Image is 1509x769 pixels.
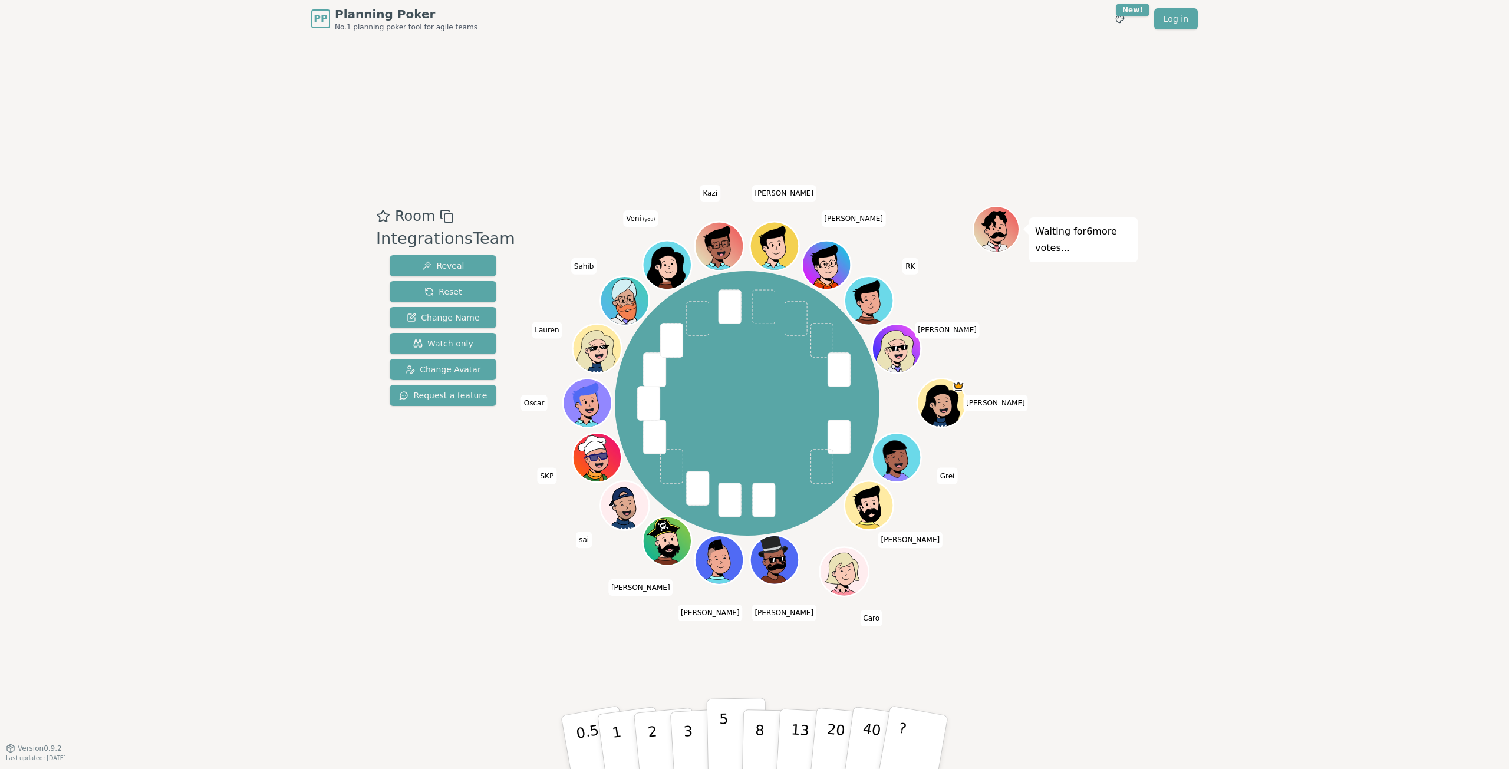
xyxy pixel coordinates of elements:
span: Click to change your name [860,610,882,626]
span: Click to change your name [963,395,1028,411]
button: Change Name [390,307,496,328]
span: Click to change your name [532,322,562,339]
span: Change Name [407,312,479,324]
span: Planning Poker [335,6,477,22]
span: Room [395,206,435,227]
span: Click to change your name [538,468,557,484]
button: New! [1109,8,1131,29]
span: Click to change your name [915,322,980,339]
button: Watch only [390,333,496,354]
button: Reset [390,281,496,302]
div: New! [1116,4,1149,16]
button: Add as favourite [376,206,390,227]
span: Watch only [413,338,473,349]
button: Change Avatar [390,359,496,380]
span: Reset [424,286,462,298]
span: Request a feature [399,390,487,401]
button: Reveal [390,255,496,276]
button: Click to change your avatar [644,242,690,288]
span: Click to change your name [937,468,958,484]
span: Last updated: [DATE] [6,755,66,761]
a: Log in [1154,8,1198,29]
p: Waiting for 6 more votes... [1035,223,1132,256]
span: Kate is the host [953,380,965,392]
span: Version 0.9.2 [18,744,62,753]
span: Click to change your name [678,605,743,621]
span: (you) [641,217,655,222]
span: PP [314,12,327,26]
span: Click to change your name [752,605,816,621]
a: PPPlanning PokerNo.1 planning poker tool for agile teams [311,6,477,32]
button: Version0.9.2 [6,744,62,753]
button: Request a feature [390,385,496,406]
div: IntegrationsTeam [376,227,515,251]
span: Reveal [422,260,464,272]
span: No.1 planning poker tool for agile teams [335,22,477,32]
span: Click to change your name [902,258,918,275]
span: Click to change your name [608,579,673,596]
span: Click to change your name [752,186,816,202]
span: Click to change your name [821,210,886,227]
span: Click to change your name [521,395,548,411]
span: Click to change your name [878,532,943,549]
span: Change Avatar [406,364,481,375]
span: Click to change your name [576,532,592,549]
span: Click to change your name [571,258,597,275]
span: Click to change your name [700,186,720,202]
span: Click to change your name [623,210,658,227]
